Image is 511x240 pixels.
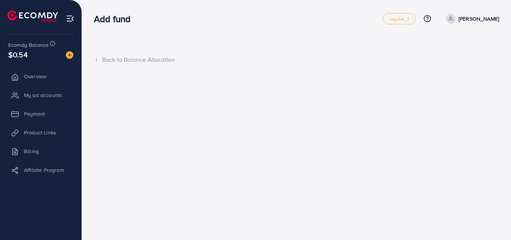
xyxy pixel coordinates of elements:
span: Ecomdy Balance [8,41,49,49]
a: regular_1 [383,13,415,24]
img: logo [7,10,58,22]
span: regular_1 [389,16,409,21]
h3: Add fund [94,13,137,24]
img: menu [66,14,74,23]
span: $0.54 [8,49,28,60]
div: Back to Balance Allocation [94,55,499,64]
img: image [66,51,73,59]
p: [PERSON_NAME] [459,14,499,23]
a: [PERSON_NAME] [443,14,499,24]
